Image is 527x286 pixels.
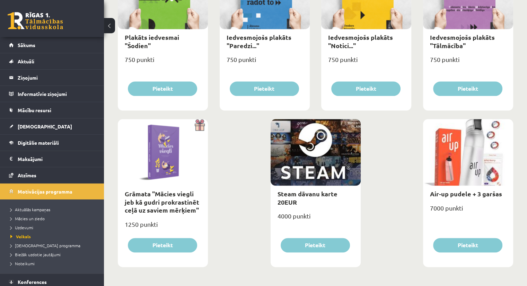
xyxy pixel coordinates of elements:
span: [DEMOGRAPHIC_DATA] [18,123,72,129]
div: 750 punkti [321,54,411,71]
button: Pieteikt [433,81,502,96]
div: 750 punkti [423,54,513,71]
button: Pieteikt [128,81,197,96]
span: [DEMOGRAPHIC_DATA] programma [10,243,80,248]
a: Iedvesmojošs plakāts "Tālmācība" [430,33,495,49]
span: Biežāk uzdotie jautājumi [10,252,61,257]
span: Veikals [10,234,31,239]
span: Noteikumi [10,261,35,266]
a: Mācību resursi [9,102,95,118]
img: Dāvana ar pārsteigumu [192,119,208,131]
span: Mācies un ziedo [10,216,45,221]
a: Informatīvie ziņojumi [9,86,95,102]
a: Ziņojumi [9,70,95,86]
div: 4000 punkti [271,210,361,227]
button: Pieteikt [433,238,502,252]
button: Pieteikt [281,238,350,252]
span: Mācību resursi [18,107,51,113]
span: Atzīmes [18,172,36,178]
a: Air-up pudele + 3 garšas [430,190,502,198]
a: Grāmata "Mācies viegli jeb kā gudri prokrastinēt ceļā uz saviem mērķiem" [125,190,199,214]
a: Motivācijas programma [9,184,95,199]
a: Plakāts iedvesmai "Šodien" [125,33,179,49]
a: Digitālie materiāli [9,135,95,151]
div: 750 punkti [220,54,310,71]
a: Sākums [9,37,95,53]
a: Veikals [10,233,97,240]
span: Uzdevumi [10,225,33,230]
span: Aktuāli [18,58,34,64]
a: Iedvesmojošs plakāts "Paredzi..." [227,33,291,49]
span: Motivācijas programma [18,188,72,195]
a: Aktuālās kampaņas [10,206,97,213]
button: Pieteikt [230,81,299,96]
legend: Maksājumi [18,151,95,167]
div: 7000 punkti [423,202,513,220]
a: Noteikumi [10,260,97,267]
span: Konferences [18,279,47,285]
button: Pieteikt [331,81,401,96]
a: Maksājumi [9,151,95,167]
div: 750 punkti [118,54,208,71]
a: Iedvesmojošs plakāts "Notici..." [328,33,393,49]
legend: Ziņojumi [18,70,95,86]
a: Aktuāli [9,53,95,69]
span: Digitālie materiāli [18,140,59,146]
span: Sākums [18,42,35,48]
a: Steam dāvanu karte 20EUR [278,190,337,206]
a: Rīgas 1. Tālmācības vidusskola [8,12,63,29]
a: [DEMOGRAPHIC_DATA] programma [10,242,97,249]
div: 1250 punkti [118,218,208,236]
a: [DEMOGRAPHIC_DATA] [9,118,95,134]
a: Atzīmes [9,167,95,183]
a: Uzdevumi [10,224,97,231]
a: Mācies un ziedo [10,215,97,222]
a: Biežāk uzdotie jautājumi [10,251,97,258]
span: Aktuālās kampaņas [10,207,50,212]
legend: Informatīvie ziņojumi [18,86,95,102]
button: Pieteikt [128,238,197,252]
